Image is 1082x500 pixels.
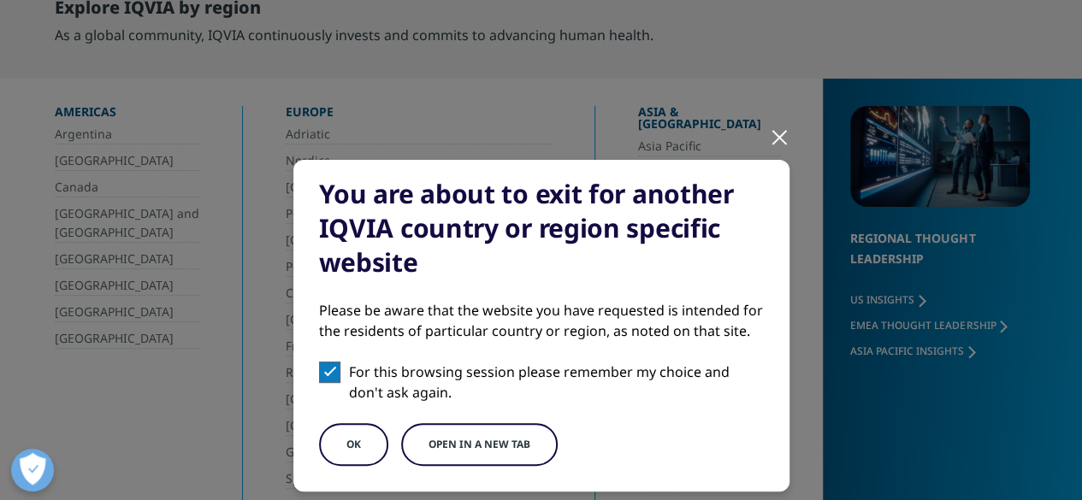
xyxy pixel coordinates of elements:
[11,449,54,491] button: Open Preferences
[319,177,764,279] div: You are about to exit for another IQVIA country or region specific website
[401,423,558,466] button: Open in a new tab
[319,423,388,466] button: OK
[319,300,764,341] div: Please be aware that the website you have requested is intended for the residents of particular c...
[349,362,764,403] p: For this browsing session please remember my choice and don't ask again.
